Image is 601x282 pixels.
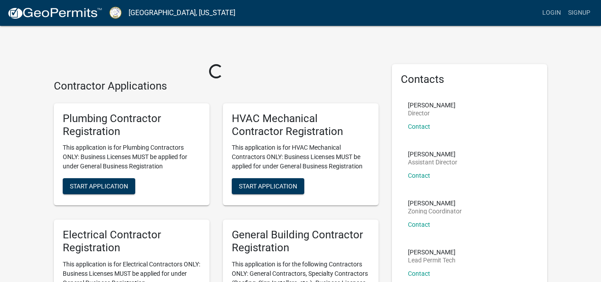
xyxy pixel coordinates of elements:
a: Signup [565,4,594,21]
p: [PERSON_NAME] [408,200,462,206]
h5: HVAC Mechanical Contractor Registration [232,112,370,138]
p: This application is for Plumbing Contractors ONLY: Business Licenses MUST be applied for under Ge... [63,143,201,171]
h4: Contractor Applications [54,80,379,93]
h5: General Building Contractor Registration [232,229,370,254]
a: Login [539,4,565,21]
a: Contact [408,172,430,179]
a: [GEOGRAPHIC_DATA], [US_STATE] [129,5,235,20]
a: Contact [408,221,430,228]
h5: Plumbing Contractor Registration [63,112,201,138]
button: Start Application [232,178,304,194]
p: [PERSON_NAME] [408,249,456,255]
img: Putnam County, Georgia [109,7,121,19]
p: [PERSON_NAME] [408,102,456,108]
p: Zoning Coordinator [408,208,462,214]
button: Start Application [63,178,135,194]
p: Lead Permit Tech [408,257,456,263]
p: [PERSON_NAME] [408,151,457,157]
a: Contact [408,123,430,130]
p: Assistant Director [408,159,457,165]
h5: Electrical Contractor Registration [63,229,201,254]
p: This application is for HVAC Mechanical Contractors ONLY: Business Licenses MUST be applied for u... [232,143,370,171]
h5: Contacts [401,73,539,86]
span: Start Application [70,183,128,190]
a: Contact [408,270,430,277]
span: Start Application [239,183,297,190]
p: Director [408,110,456,116]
